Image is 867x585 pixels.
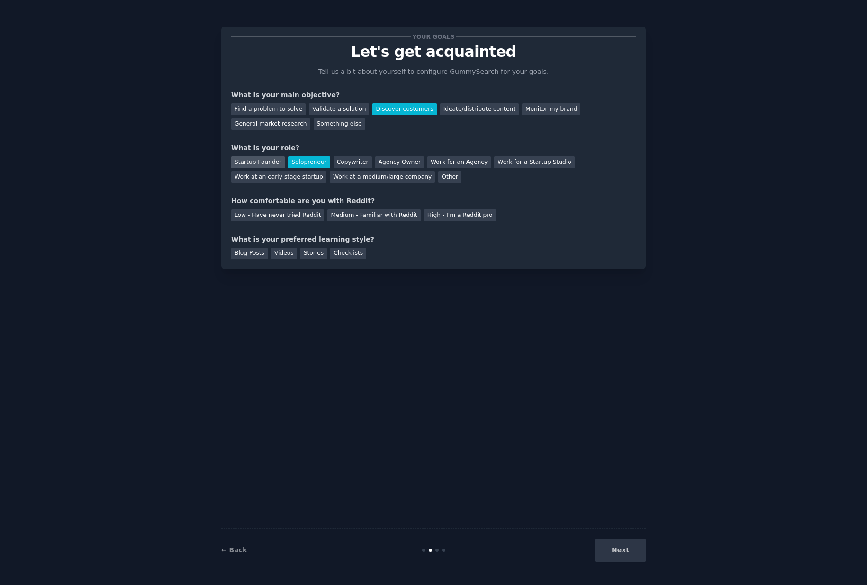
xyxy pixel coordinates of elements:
div: Videos [271,248,297,260]
div: Something else [314,118,365,130]
div: Discover customers [372,103,436,115]
div: Validate a solution [309,103,369,115]
div: How comfortable are you with Reddit? [231,196,636,206]
div: Ideate/distribute content [440,103,519,115]
a: ← Back [221,546,247,554]
div: Work at an early stage startup [231,171,326,183]
div: Low - Have never tried Reddit [231,209,324,221]
p: Let's get acquainted [231,44,636,60]
div: Work for an Agency [427,156,491,168]
div: Monitor my brand [522,103,580,115]
div: Medium - Familiar with Reddit [327,209,420,221]
div: What is your role? [231,143,636,153]
div: Blog Posts [231,248,268,260]
div: General market research [231,118,310,130]
div: Work for a Startup Studio [494,156,574,168]
div: Stories [300,248,327,260]
div: Copywriter [334,156,372,168]
span: Your goals [411,32,456,42]
div: Other [438,171,461,183]
div: What is your main objective? [231,90,636,100]
div: What is your preferred learning style? [231,234,636,244]
div: High - I'm a Reddit pro [424,209,496,221]
p: Tell us a bit about yourself to configure GummySearch for your goals. [314,67,553,77]
div: Find a problem to solve [231,103,306,115]
div: Agency Owner [375,156,424,168]
div: Startup Founder [231,156,285,168]
div: Solopreneur [288,156,330,168]
div: Checklists [330,248,366,260]
div: Work at a medium/large company [330,171,435,183]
